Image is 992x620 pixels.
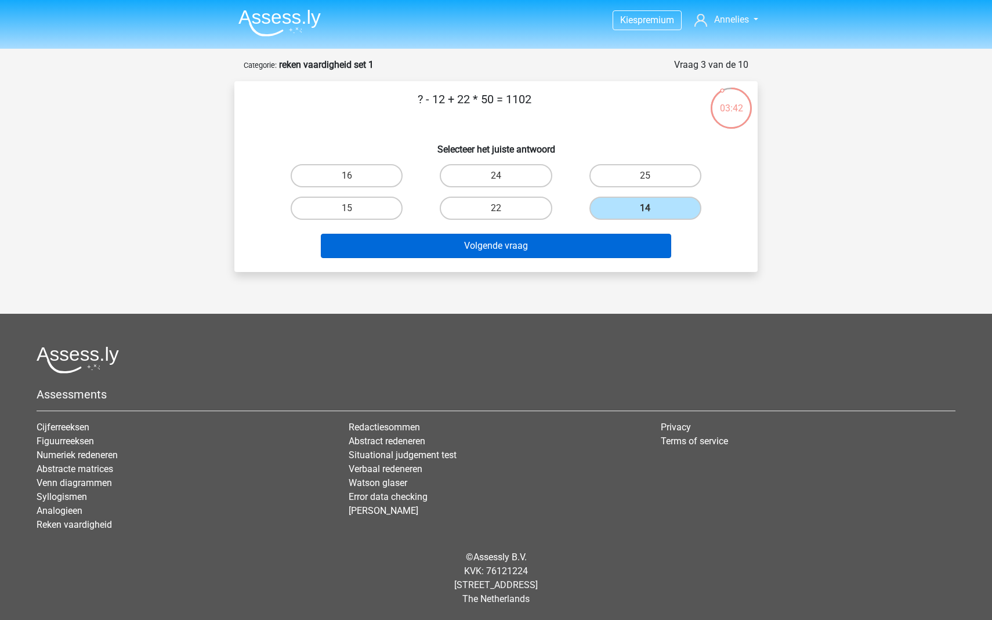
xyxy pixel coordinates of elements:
[37,422,89,433] a: Cijferreeksen
[349,449,457,461] a: Situational judgement test
[37,519,112,530] a: Reken vaardigheid
[349,422,420,433] a: Redactiesommen
[638,14,674,26] span: premium
[473,552,527,563] a: Assessly B.V.
[661,422,691,433] a: Privacy
[589,164,701,187] label: 25
[253,135,739,155] h6: Selecteer het juiste antwoord
[37,477,112,488] a: Venn diagrammen
[238,9,321,37] img: Assessly
[37,491,87,502] a: Syllogismen
[37,387,955,401] h5: Assessments
[349,491,428,502] a: Error data checking
[709,86,753,115] div: 03:42
[37,463,113,474] a: Abstracte matrices
[37,505,82,516] a: Analogieen
[37,436,94,447] a: Figuurreeksen
[714,14,749,25] span: Annelies
[253,90,696,125] p: ? - 12 + 22 * 50 = 1102
[674,58,748,72] div: Vraag 3 van de 10
[440,164,552,187] label: 24
[349,463,422,474] a: Verbaal redeneren
[613,12,681,28] a: Kiespremium
[620,14,638,26] span: Kies
[321,234,672,258] button: Volgende vraag
[291,164,403,187] label: 16
[690,13,763,27] a: Annelies
[28,541,964,615] div: © KVK: 76121224 [STREET_ADDRESS] The Netherlands
[589,197,701,220] label: 14
[37,449,118,461] a: Numeriek redeneren
[349,505,418,516] a: [PERSON_NAME]
[279,59,374,70] strong: reken vaardigheid set 1
[661,436,728,447] a: Terms of service
[349,436,425,447] a: Abstract redeneren
[291,197,403,220] label: 15
[349,477,407,488] a: Watson glaser
[440,197,552,220] label: 22
[37,346,119,374] img: Assessly logo
[244,61,277,70] small: Categorie:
